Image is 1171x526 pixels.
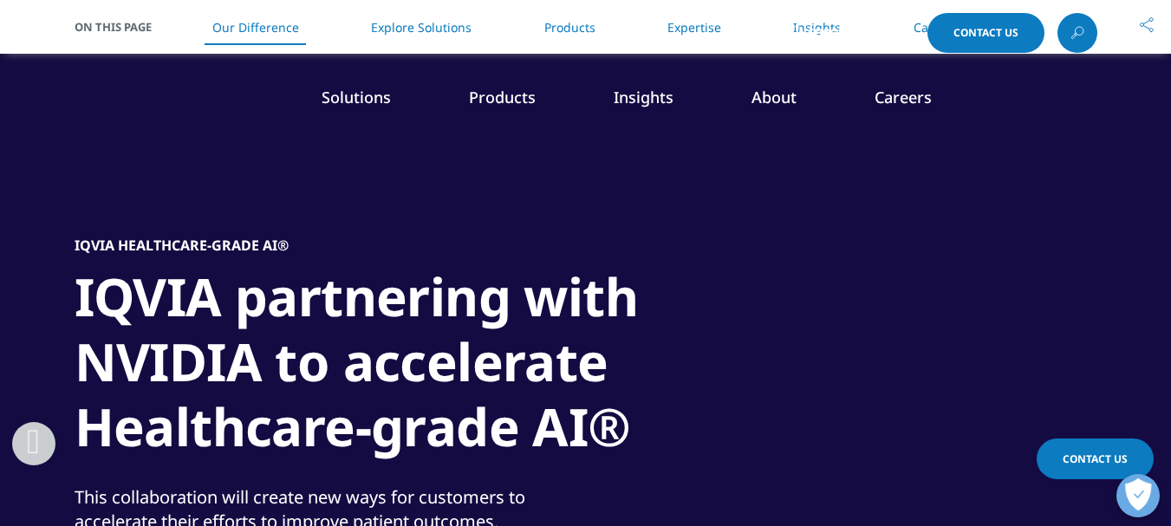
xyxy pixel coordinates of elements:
[808,26,904,40] span: Choose a Region
[953,28,1018,38] span: Contact Us
[875,87,932,107] a: Careers
[322,87,391,107] a: Solutions
[1116,474,1160,517] button: فتح التفضيلات
[927,13,1044,53] a: Contact Us
[220,61,1097,142] nav: Primary
[751,87,797,107] a: About
[75,264,725,470] h1: IQVIA partnering with NVIDIA to accelerate Healthcare-grade AI®
[469,87,536,107] a: Products
[75,237,289,254] h5: IQVIA Healthcare-grade AI®
[1037,438,1154,479] a: Contact Us
[1063,451,1128,466] span: Contact Us
[614,87,673,107] a: Insights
